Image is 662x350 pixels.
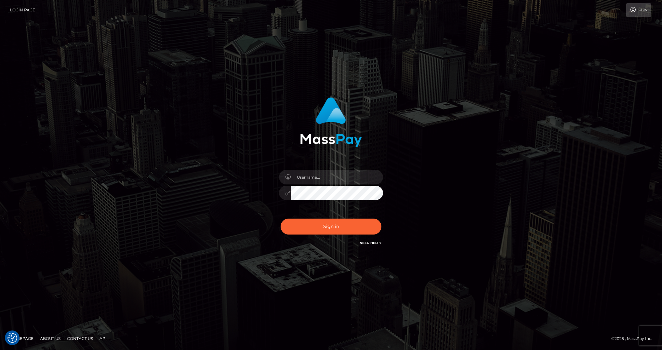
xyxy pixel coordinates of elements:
[7,333,36,343] a: Homepage
[291,170,383,184] input: Username...
[300,97,362,147] img: MassPay Login
[7,333,17,343] img: Revisit consent button
[611,335,657,342] div: © 2025 , MassPay Inc.
[97,333,109,343] a: API
[7,333,17,343] button: Consent Preferences
[64,333,96,343] a: Contact Us
[360,241,381,245] a: Need Help?
[281,219,381,235] button: Sign in
[37,333,63,343] a: About Us
[626,3,651,17] a: Login
[10,3,35,17] a: Login Page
